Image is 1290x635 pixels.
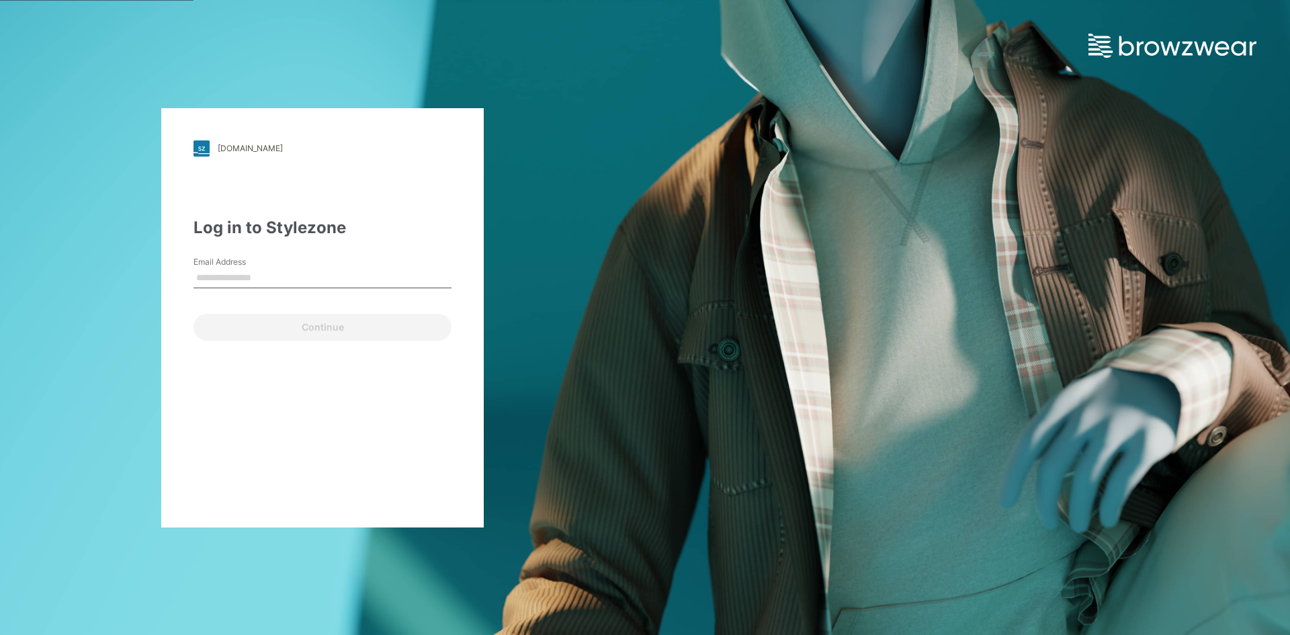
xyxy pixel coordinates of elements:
label: Email Address [193,256,288,268]
div: Log in to Stylezone [193,216,451,240]
img: stylezone-logo.562084cfcfab977791bfbf7441f1a819.svg [193,140,210,157]
a: [DOMAIN_NAME] [193,140,451,157]
img: browzwear-logo.e42bd6dac1945053ebaf764b6aa21510.svg [1088,34,1256,58]
div: [DOMAIN_NAME] [218,143,283,153]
